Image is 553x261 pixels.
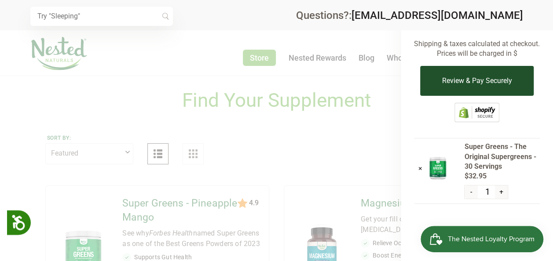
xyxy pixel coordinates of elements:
a: This online store is secured by Shopify [454,116,499,124]
button: + [495,185,508,199]
a: [EMAIL_ADDRESS][DOMAIN_NAME] [352,9,523,22]
img: Shopify secure badge [454,103,499,122]
input: Try "Sleeping" [30,7,173,26]
button: Review & Pay Securely [420,66,533,96]
img: Super Greens - The Original Supergreens - 30 Servings [427,155,449,180]
button: - [465,185,477,199]
span: Super Greens - The Original Supergreens - 30 Servings [464,142,540,171]
span: $32.95 [480,21,507,31]
div: Questions?: [296,10,523,21]
p: Shipping & taxes calculated at checkout. Prices will be charged in $ [414,39,540,59]
span: $32.95 [464,171,540,181]
iframe: Button to open loyalty program pop-up [421,226,544,252]
a: × [418,164,422,173]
